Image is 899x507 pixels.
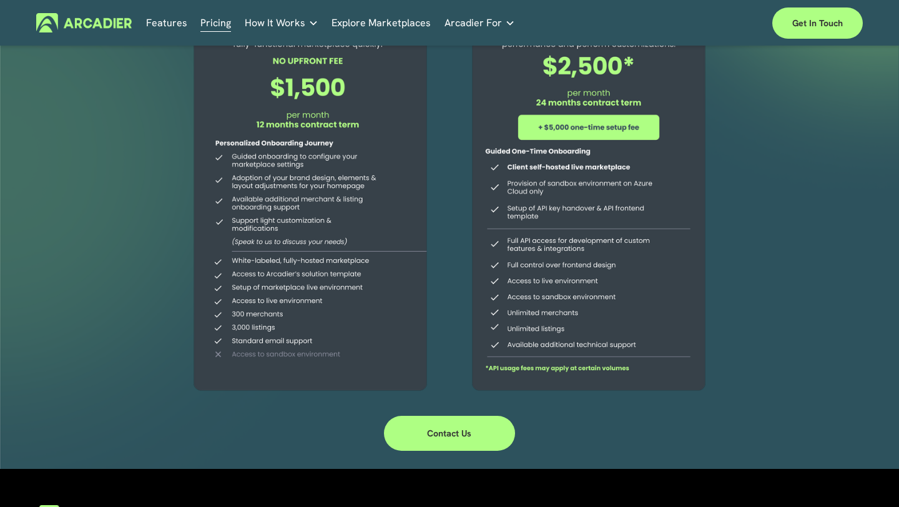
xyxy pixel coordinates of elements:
[772,7,863,39] a: Get in touch
[445,14,502,32] span: Arcadier For
[837,447,899,507] iframe: Chat Widget
[146,13,187,32] a: Features
[245,13,318,32] a: folder dropdown
[245,14,305,32] span: How It Works
[200,13,231,32] a: Pricing
[36,13,132,32] img: Arcadier
[384,416,514,451] a: Contact Us
[332,13,431,32] a: Explore Marketplaces
[445,13,515,32] a: folder dropdown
